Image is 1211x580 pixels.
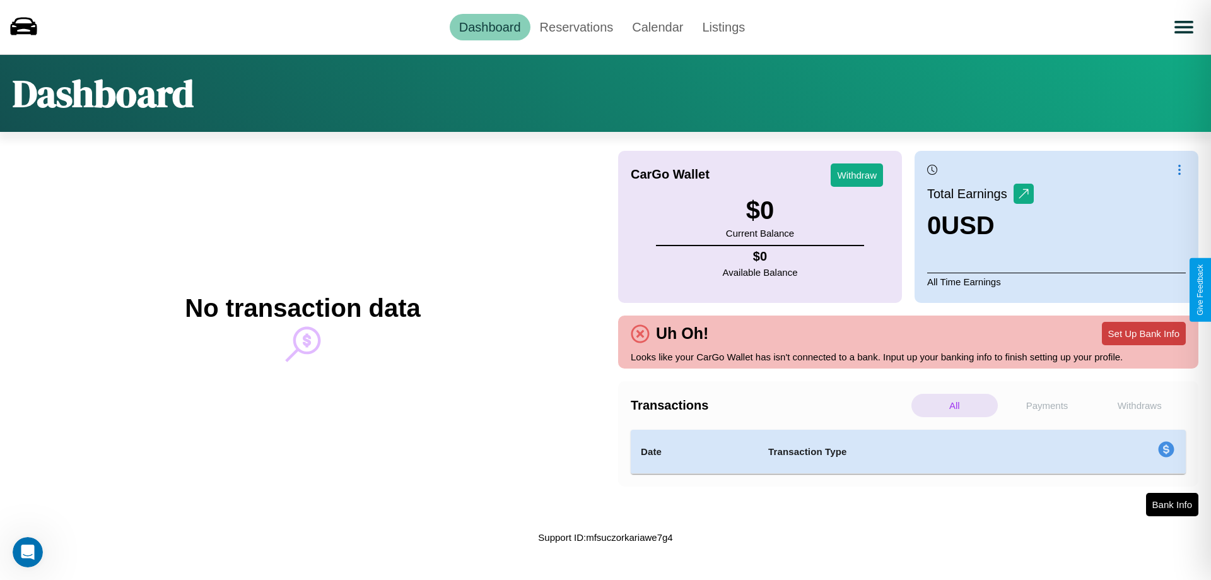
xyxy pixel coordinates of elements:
[726,225,794,242] p: Current Balance
[723,264,798,281] p: Available Balance
[450,14,530,40] a: Dashboard
[631,398,908,413] h4: Transactions
[911,394,998,417] p: All
[768,444,1055,459] h4: Transaction Type
[1102,322,1186,345] button: Set Up Bank Info
[13,537,43,567] iframe: Intercom live chat
[927,211,1034,240] h3: 0 USD
[530,14,623,40] a: Reservations
[538,529,672,546] p: Support ID: mfsuczorkariawe7g4
[1004,394,1091,417] p: Payments
[631,167,710,182] h4: CarGo Wallet
[723,249,798,264] h4: $ 0
[650,324,715,343] h4: Uh Oh!
[927,273,1186,290] p: All Time Earnings
[1166,9,1202,45] button: Open menu
[1146,493,1198,516] button: Bank Info
[631,348,1186,365] p: Looks like your CarGo Wallet has isn't connected to a bank. Input up your banking info to finish ...
[641,444,748,459] h4: Date
[185,294,420,323] h2: No transaction data
[1196,264,1205,316] div: Give Feedback
[623,14,693,40] a: Calendar
[631,430,1186,474] table: simple table
[13,68,194,119] h1: Dashboard
[1096,394,1183,417] p: Withdraws
[927,182,1014,205] p: Total Earnings
[693,14,754,40] a: Listings
[726,196,794,225] h3: $ 0
[831,163,883,187] button: Withdraw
